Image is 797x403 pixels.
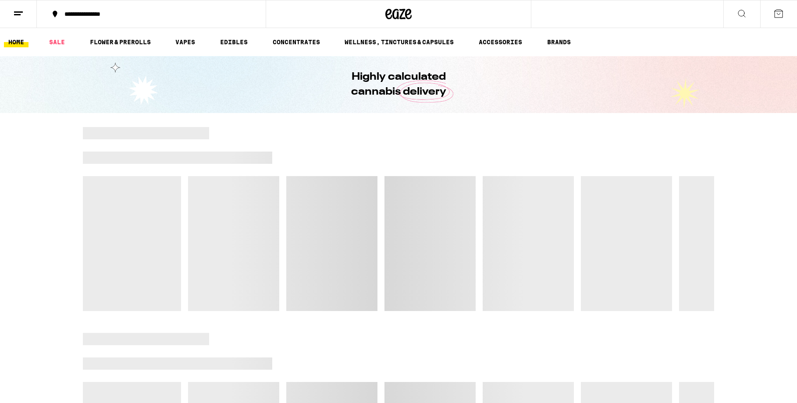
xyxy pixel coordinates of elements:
a: CONCENTRATES [268,37,324,47]
a: SALE [45,37,69,47]
a: WELLNESS, TINCTURES & CAPSULES [340,37,458,47]
a: ACCESSORIES [474,37,527,47]
a: HOME [4,37,28,47]
a: VAPES [171,37,199,47]
a: FLOWER & PREROLLS [85,37,155,47]
a: EDIBLES [216,37,252,47]
button: BRANDS [543,37,575,47]
h1: Highly calculated cannabis delivery [326,70,471,99]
